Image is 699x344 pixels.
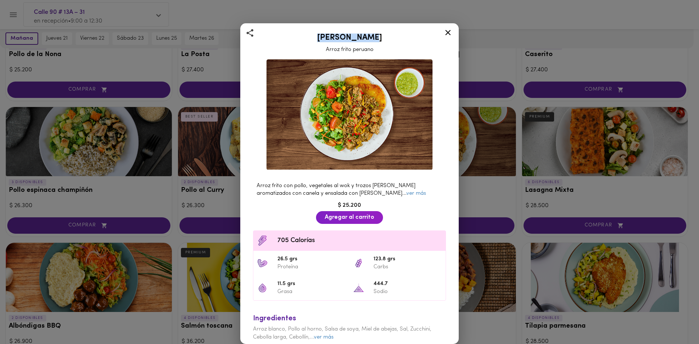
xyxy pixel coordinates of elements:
[249,201,450,210] div: $ 25.200
[253,313,446,324] div: Ingredientes
[326,47,374,52] span: Arroz frito peruano
[257,258,268,269] img: 26.5 grs Proteína
[657,302,692,337] iframe: Messagebird Livechat Widget
[316,211,383,224] button: Agregar al carrito
[374,288,442,296] p: Sodio
[353,258,364,269] img: 123.8 grs Carbs
[406,191,426,196] a: ver más
[257,183,426,196] span: Arroz frito con pollo, vegetales al wok y trozos [PERSON_NAME] aromatizados con canela y ensalada...
[277,280,346,288] span: 11.5 grs
[374,263,442,271] p: Carbs
[249,33,450,42] h2: [PERSON_NAME]
[277,263,346,271] p: Proteína
[314,335,333,340] a: ver más
[325,214,374,221] span: Agregar al carrito
[374,280,442,288] span: 444.7
[277,288,346,296] p: Grasa
[253,327,431,340] span: Arroz blanco, Pollo al horno, Salsa de soya, Miel de abejas, Sal, Zucchini, Cebolla larga, Ceboll...
[353,282,364,293] img: 444.7 Sodio
[257,235,268,246] img: Contenido calórico
[266,59,433,170] img: Arroz chaufa
[277,255,346,264] span: 26.5 grs
[257,282,268,293] img: 11.5 grs Grasa
[374,255,442,264] span: 123.8 grs
[277,236,442,246] span: 705 Calorías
